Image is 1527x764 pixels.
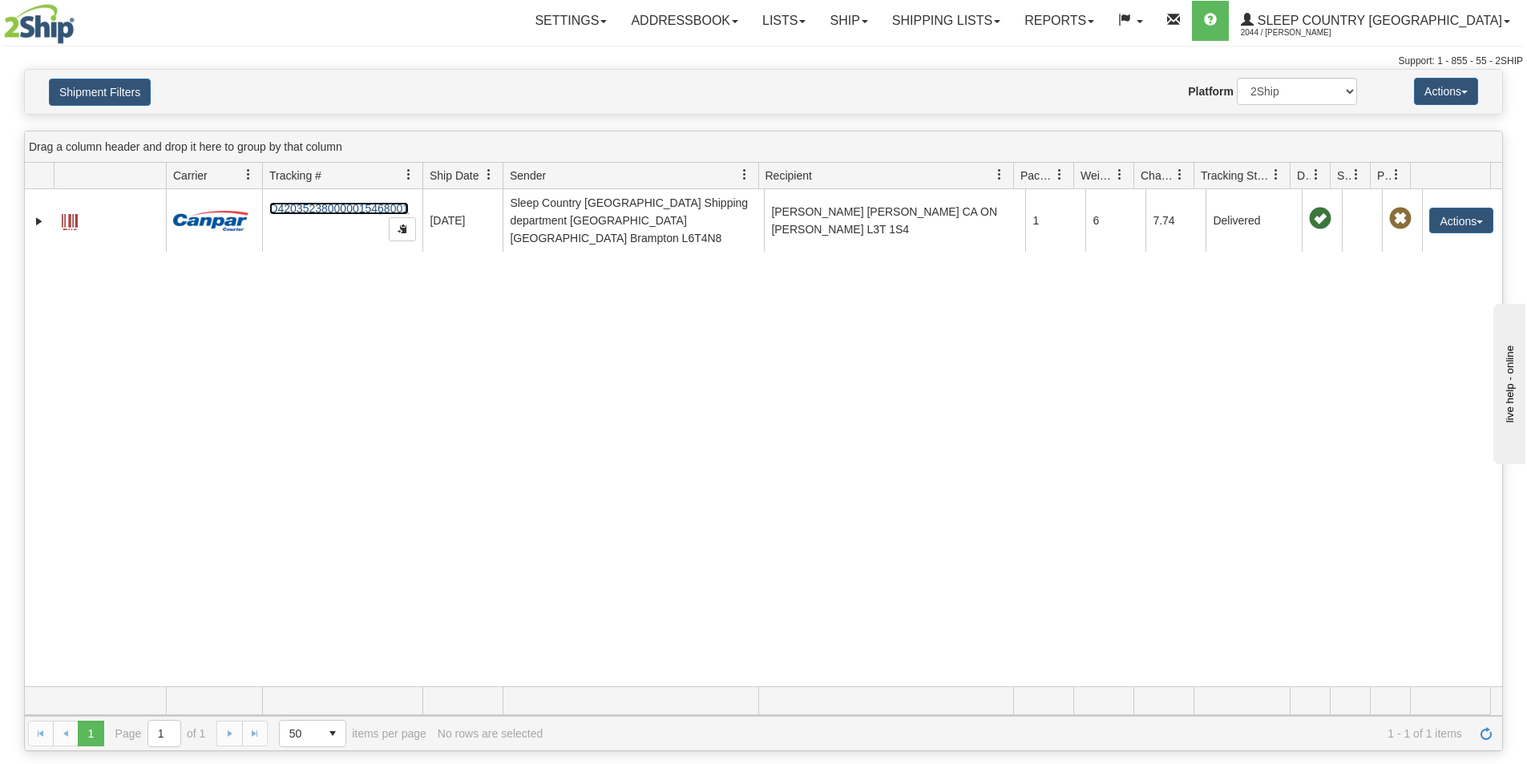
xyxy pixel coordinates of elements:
span: Page of 1 [115,720,206,747]
a: Charge filter column settings [1166,161,1194,188]
span: Packages [1020,168,1054,184]
a: Pickup Status filter column settings [1383,161,1410,188]
span: Pickup Status [1377,168,1391,184]
div: live help - online [12,14,148,26]
td: 6 [1085,189,1145,252]
a: Packages filter column settings [1046,161,1073,188]
td: 1 [1025,189,1085,252]
a: Refresh [1473,721,1499,746]
td: 7.74 [1145,189,1206,252]
span: Carrier [173,168,208,184]
td: Delivered [1206,189,1302,252]
td: [PERSON_NAME] [PERSON_NAME] CA ON [PERSON_NAME] L3T 1S4 [764,189,1025,252]
a: Delivery Status filter column settings [1303,161,1330,188]
span: Sleep Country [GEOGRAPHIC_DATA] [1254,14,1502,27]
span: Pickup Not Assigned [1389,208,1412,230]
label: Platform [1188,83,1234,99]
span: Charge [1141,168,1174,184]
button: Actions [1429,208,1493,233]
span: select [320,721,345,746]
a: D420352380000015468001 [269,202,409,215]
button: Actions [1414,78,1478,105]
span: Page sizes drop down [279,720,346,747]
span: Tracking Status [1201,168,1270,184]
span: 1 - 1 of 1 items [554,727,1462,740]
a: Addressbook [619,1,750,41]
a: Expand [31,213,47,229]
span: Ship Date [430,168,479,184]
a: Shipment Issues filter column settings [1343,161,1370,188]
a: Reports [1012,1,1106,41]
span: Shipment Issues [1337,168,1351,184]
a: Ship Date filter column settings [475,161,503,188]
div: Support: 1 - 855 - 55 - 2SHIP [4,55,1523,68]
td: Sleep Country [GEOGRAPHIC_DATA] Shipping department [GEOGRAPHIC_DATA] [GEOGRAPHIC_DATA] Brampton ... [503,189,764,252]
span: Sender [510,168,546,184]
a: Tracking Status filter column settings [1262,161,1290,188]
a: Lists [750,1,818,41]
a: Sender filter column settings [731,161,758,188]
iframe: chat widget [1490,300,1525,463]
span: On time [1309,208,1331,230]
a: Ship [818,1,879,41]
span: 2044 / [PERSON_NAME] [1241,25,1361,41]
a: Recipient filter column settings [986,161,1013,188]
div: grid grouping header [25,131,1502,163]
a: Tracking # filter column settings [395,161,422,188]
span: Page 1 [78,721,103,746]
a: Carrier filter column settings [235,161,262,188]
a: Sleep Country [GEOGRAPHIC_DATA] 2044 / [PERSON_NAME] [1229,1,1522,41]
span: 50 [289,726,310,742]
span: Weight [1081,168,1114,184]
span: Recipient [766,168,812,184]
img: logo2044.jpg [4,4,75,44]
td: [DATE] [422,189,503,252]
a: Settings [523,1,619,41]
input: Page 1 [148,721,180,746]
button: Copy to clipboard [389,217,416,241]
span: Delivery Status [1297,168,1311,184]
a: Weight filter column settings [1106,161,1133,188]
button: Shipment Filters [49,79,151,106]
a: Label [62,207,78,232]
div: No rows are selected [438,727,543,740]
span: Tracking # [269,168,321,184]
img: 14 - Canpar [173,211,248,231]
a: Shipping lists [880,1,1012,41]
span: items per page [279,720,426,747]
